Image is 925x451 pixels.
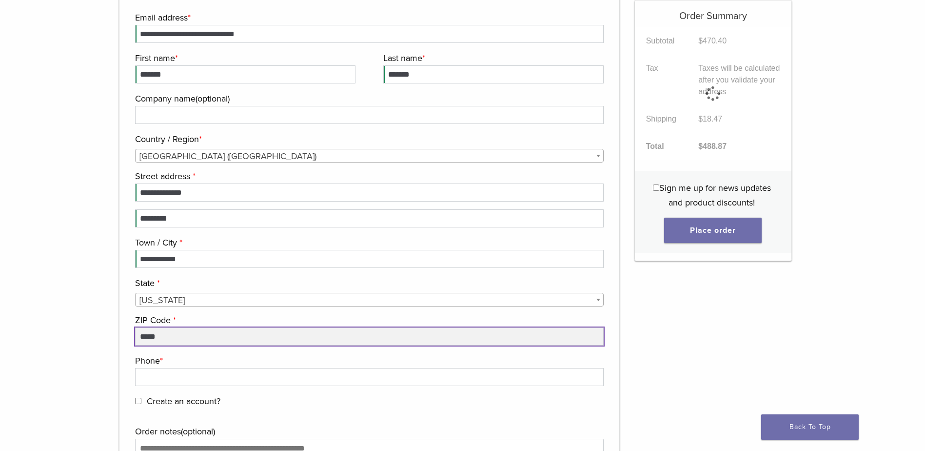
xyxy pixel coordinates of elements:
[196,93,230,104] span: (optional)
[136,149,604,163] span: United States (US)
[135,149,604,163] span: Country / Region
[136,293,604,307] span: Missouri
[664,218,762,243] button: Place order
[135,313,602,328] label: ZIP Code
[761,414,859,440] a: Back To Top
[653,184,659,191] input: Sign me up for news updates and product discounts!
[135,132,602,146] label: Country / Region
[135,353,602,368] label: Phone
[135,169,602,184] label: Street address
[135,398,141,404] input: Create an account?
[659,183,771,208] span: Sign me up for news updates and product discounts!
[135,91,602,106] label: Company name
[135,235,602,250] label: Town / City
[383,51,601,65] label: Last name
[147,396,220,407] span: Create an account?
[135,276,602,290] label: State
[181,426,215,437] span: (optional)
[135,10,602,25] label: Email address
[135,51,353,65] label: First name
[635,0,791,22] h5: Order Summary
[135,293,604,307] span: State
[135,424,602,439] label: Order notes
